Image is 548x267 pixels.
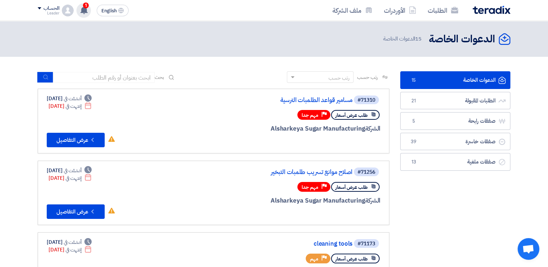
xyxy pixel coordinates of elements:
[155,73,164,81] span: بحث
[400,71,510,89] a: الدعوات الخاصة15
[66,246,81,254] span: إنتهت في
[335,112,368,119] span: طلب عرض أسعار
[47,204,105,219] button: عرض التفاصيل
[357,98,375,103] div: #71310
[66,102,81,110] span: إنتهت في
[97,5,129,16] button: English
[206,196,380,205] div: Alsharkeya Sugar Manufacturing
[64,238,81,246] span: أنشئت في
[38,11,59,15] div: Leader
[302,112,318,119] span: مهم جدا
[66,174,81,182] span: إنتهت في
[409,138,418,145] span: 39
[43,5,59,12] div: الحساب
[47,133,105,147] button: عرض التفاصيل
[422,2,464,19] a: الطلبات
[365,124,381,133] span: الشركة
[409,97,418,105] span: 21
[327,2,378,19] a: ملف الشركة
[62,5,74,16] img: profile_test.png
[64,95,81,102] span: أنشئت في
[409,77,418,84] span: 15
[47,95,92,102] div: [DATE]
[101,8,117,13] span: English
[415,35,422,43] span: 15
[208,241,352,247] a: cleaning tools
[335,255,368,262] span: طلب عرض أسعار
[53,72,155,83] input: ابحث بعنوان أو رقم الطلب
[302,184,318,191] span: مهم جدا
[357,73,378,81] span: رتب حسب
[206,124,380,133] div: Alsharkeya Sugar Manufacturing
[357,241,375,246] div: #71173
[310,255,318,262] span: مهم
[400,112,510,130] a: صفقات رابحة5
[335,184,368,191] span: طلب عرض أسعار
[400,133,510,151] a: صفقات خاسرة39
[518,238,539,260] div: Open chat
[208,97,352,103] a: مسامير قواعد الطلمبات الترسية
[429,32,495,46] h2: الدعوات الخاصة
[47,167,92,174] div: [DATE]
[383,35,423,43] span: الدعوات الخاصة
[49,102,92,110] div: [DATE]
[47,238,92,246] div: [DATE]
[378,2,422,19] a: الأوردرات
[83,3,89,8] span: 1
[49,174,92,182] div: [DATE]
[400,92,510,110] a: الطلبات المقبولة21
[365,196,381,205] span: الشركة
[400,153,510,171] a: صفقات ملغية13
[473,6,510,14] img: Teradix logo
[357,170,375,175] div: #71256
[49,246,92,254] div: [DATE]
[208,169,352,175] a: اصلاح موانع تسريب طلمبات التبخير
[409,118,418,125] span: 5
[409,158,418,166] span: 13
[64,167,81,174] span: أنشئت في
[329,74,350,82] div: رتب حسب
